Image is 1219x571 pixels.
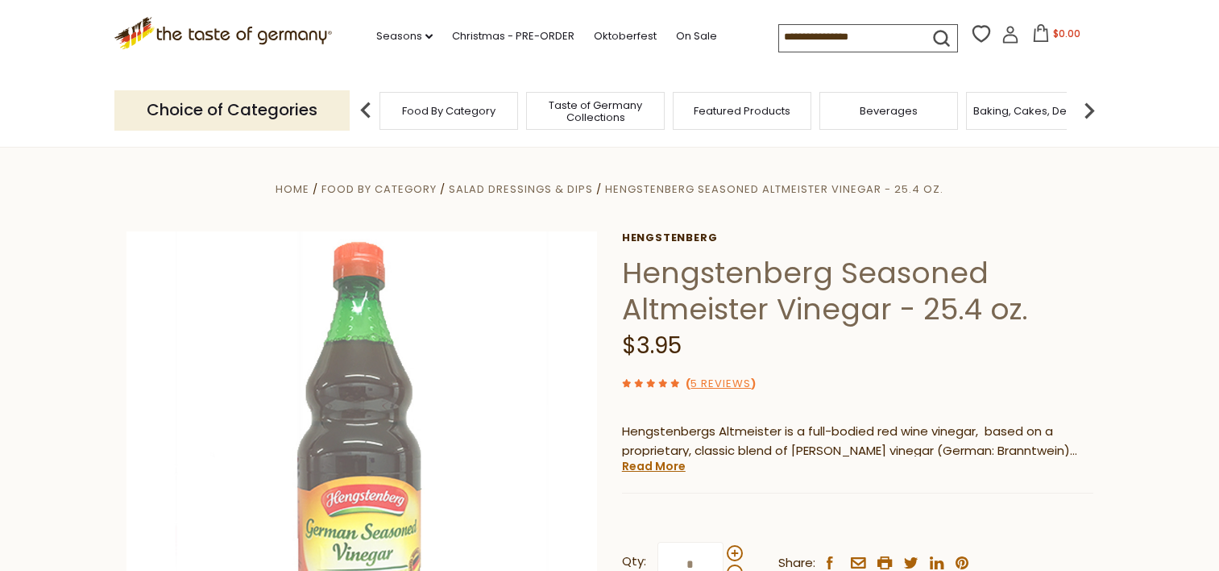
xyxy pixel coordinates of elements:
[973,105,1098,117] a: Baking, Cakes, Desserts
[690,376,751,393] a: 5 Reviews
[676,27,717,45] a: On Sale
[605,181,943,197] a: Hengstenberg Seasoned Altmeister Vinegar - 25.4 oz.
[531,99,660,123] a: Taste of Germany Collections
[376,27,433,45] a: Seasons
[622,231,1093,244] a: Hengstenberg
[276,181,309,197] a: Home
[1053,27,1080,40] span: $0.00
[114,90,350,130] p: Choice of Categories
[686,376,756,391] span: ( )
[860,105,918,117] a: Beverages
[622,255,1093,327] h1: Hengstenberg Seasoned Altmeister Vinegar - 25.4 oz.
[321,181,437,197] a: Food By Category
[350,94,382,127] img: previous arrow
[622,458,686,474] a: Read More
[594,27,657,45] a: Oktoberfest
[622,330,682,361] span: $3.95
[452,27,574,45] a: Christmas - PRE-ORDER
[402,105,495,117] a: Food By Category
[1073,94,1105,127] img: next arrow
[1022,24,1091,48] button: $0.00
[622,422,1093,462] p: Hengstenbergs Altmeister is a full-bodied red wine vinegar, based on a proprietary, classic blend...
[449,181,593,197] a: Salad Dressings & Dips
[694,105,790,117] a: Featured Products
